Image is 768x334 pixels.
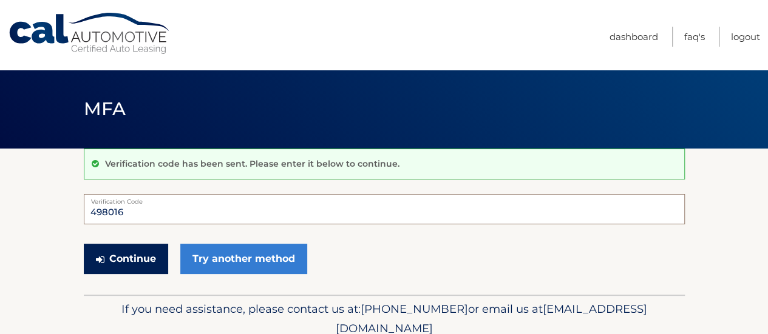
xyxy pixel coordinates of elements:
a: Try another method [180,244,307,274]
a: Logout [731,27,760,47]
span: [PHONE_NUMBER] [361,302,468,316]
button: Continue [84,244,168,274]
a: Dashboard [610,27,658,47]
p: Verification code has been sent. Please enter it below to continue. [105,158,399,169]
span: MFA [84,98,126,120]
a: FAQ's [684,27,705,47]
input: Verification Code [84,194,685,224]
a: Cal Automotive [8,12,172,55]
label: Verification Code [84,194,685,204]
